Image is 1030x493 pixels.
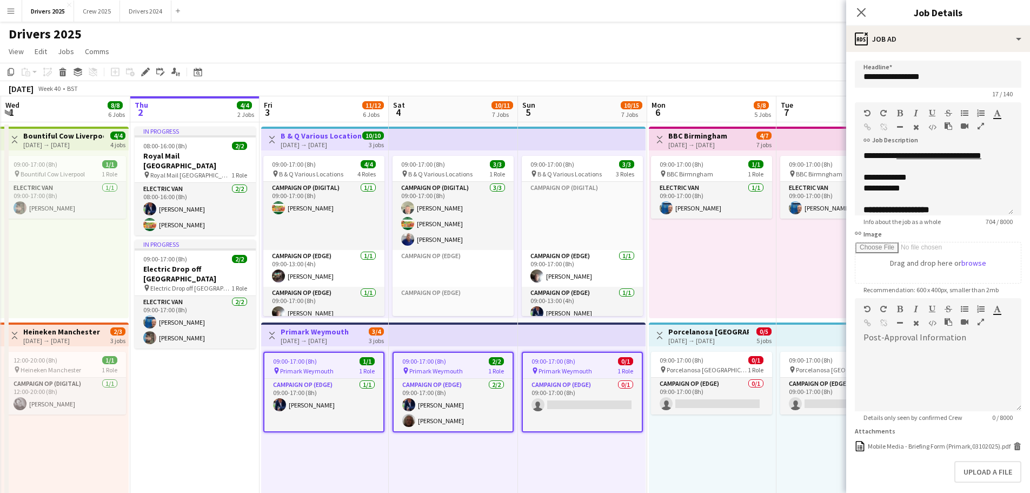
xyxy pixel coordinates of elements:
app-card-role-placeholder: Campaign Op (Edge) [393,287,514,324]
div: 09:00-17:00 (8h)4/4 B & Q Various Locations4 RolesCampaign Op (Digital)1/109:00-17:00 (8h)[PERSON... [263,156,384,316]
div: Mobile Media - Briefing Form (Primark,03102025).pdf [868,442,1011,450]
button: Text Color [993,109,1001,117]
button: Insert video [961,122,968,130]
span: 10/11 [491,101,513,109]
span: 3 [262,106,273,119]
span: 09:00-17:00 (8h) [789,160,833,168]
span: 09:00-17:00 (8h) [272,160,316,168]
div: [DATE] → [DATE] [281,337,349,345]
span: 2/2 [232,255,247,263]
span: 2/3 [110,327,125,336]
button: Fullscreen [977,122,985,130]
div: 7 Jobs [492,110,513,119]
span: Comms [85,47,109,56]
span: B & Q Various Locations [279,170,343,178]
app-card-role: Campaign Op (Edge)2/209:00-17:00 (8h)[PERSON_NAME][PERSON_NAME] [394,379,513,431]
span: 3/4 [369,327,384,336]
div: 09:00-17:00 (8h)1/1 BBC Birmngham1 RoleElectric Van1/109:00-17:00 (8h)[PERSON_NAME] [780,156,901,219]
span: Week 40 [36,84,63,93]
app-job-card: 09:00-17:00 (8h)1/1 BBC Birmngham1 RoleElectric Van1/109:00-17:00 (8h)[PERSON_NAME] [651,156,772,219]
app-card-role: Electric Van2/208:00-16:00 (8h)[PERSON_NAME][PERSON_NAME] [135,183,256,235]
span: 1 Role [231,171,247,179]
span: Porcelanosa [GEOGRAPHIC_DATA] [667,366,748,374]
span: View [9,47,24,56]
div: Job Ad [846,26,1030,52]
div: 3 jobs [110,336,125,345]
a: View [4,44,28,58]
app-card-role: Campaign Op (Digital)3/309:00-17:00 (8h)[PERSON_NAME][PERSON_NAME][PERSON_NAME] [393,182,514,250]
h3: Bountiful Cow Liverpool [23,131,104,141]
span: Sat [393,100,405,110]
span: 1 [4,106,19,119]
button: Horizontal Line [896,319,903,327]
button: Underline [928,109,936,117]
span: 3 Roles [616,170,634,178]
span: Royal Mail [GEOGRAPHIC_DATA] [150,171,231,179]
div: 3 jobs [369,336,384,345]
span: Heineken Manchester [21,366,81,374]
span: Sun [522,100,535,110]
span: 5 [521,106,535,119]
button: Horizontal Line [896,123,903,132]
span: 4/7 [756,132,772,140]
button: Italic [912,305,920,313]
span: 2 [133,106,148,119]
app-card-role-placeholder: Campaign Op (Digital) [522,182,643,250]
span: 09:00-17:00 (8h) [531,357,575,365]
span: 8/8 [108,101,123,109]
button: HTML Code [928,319,936,327]
h3: Primark Weymouth [281,327,349,337]
app-card-role: Electric Van1/109:00-17:00 (8h)[PERSON_NAME] [5,182,126,219]
h3: Job Details [846,5,1030,19]
div: In progress09:00-17:00 (8h)2/2Electric Drop off [GEOGRAPHIC_DATA] Electric Drop off [GEOGRAPHIC_D... [135,240,256,349]
span: Primark Weymouth [539,367,592,375]
span: 12:00-20:00 (8h) [14,356,57,364]
span: Details only seen by confirmed Crew [855,413,971,422]
span: 09:00-17:00 (8h) [402,357,446,365]
button: Clear Formatting [912,319,920,327]
span: Jobs [58,47,74,56]
span: 09:00-17:00 (8h) [789,356,833,364]
div: In progress [135,127,256,135]
span: 0/5 [756,327,772,336]
span: 2/2 [489,357,504,365]
span: 08:00-16:00 (8h) [143,142,187,150]
app-job-card: 12:00-20:00 (8h)1/1 Heineken Manchester1 RoleCampaign Op (Digital)1/112:00-20:00 (8h)[PERSON_NAME] [5,352,126,415]
div: 5 Jobs [754,110,771,119]
span: 1 Role [748,366,763,374]
a: Comms [81,44,114,58]
app-card-role: Campaign Op (Digital)1/109:00-17:00 (8h)[PERSON_NAME] [263,182,384,250]
button: Fullscreen [977,318,985,326]
button: Ordered List [977,305,985,313]
span: 1/1 [102,160,117,168]
span: 11/12 [362,101,384,109]
span: 3/3 [490,160,505,168]
span: 17 / 140 [984,90,1021,98]
button: Paste as plain text [945,122,952,130]
span: 4/4 [237,101,252,109]
span: B & Q Various Locations [408,170,473,178]
span: 1 Role [748,170,763,178]
div: [DATE] → [DATE] [281,141,361,149]
app-job-card: 09:00-17:00 (8h)3/3 B & Q Various Locations3 RolesCampaign Op (Digital)Campaign Op (Edge)1/109:00... [522,156,643,316]
app-job-card: In progress08:00-16:00 (8h)2/2Royal Mail [GEOGRAPHIC_DATA] Royal Mail [GEOGRAPHIC_DATA]1 RoleElec... [135,127,256,235]
span: 1 Role [102,170,117,178]
app-job-card: 09:00-17:00 (8h)0/1 Porcelanosa [GEOGRAPHIC_DATA]1 RoleCampaign Op (Edge)0/109:00-17:00 (8h) [780,352,901,415]
span: 0/1 [748,356,763,364]
span: 10/15 [621,101,642,109]
span: Thu [135,100,148,110]
span: Primark Weymouth [280,367,334,375]
app-card-role: Campaign Op (Edge)0/109:00-17:00 (8h) [651,378,772,415]
span: 09:00-17:00 (8h) [660,356,703,364]
span: 704 / 8000 [977,218,1021,226]
button: Unordered List [961,109,968,117]
app-card-role-placeholder: Campaign Op (Edge) [393,250,514,287]
div: 6 Jobs [363,110,383,119]
span: 1 Role [489,170,505,178]
span: 4 Roles [357,170,376,178]
span: 09:00-17:00 (8h) [530,160,574,168]
button: Upload a file [954,461,1021,483]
